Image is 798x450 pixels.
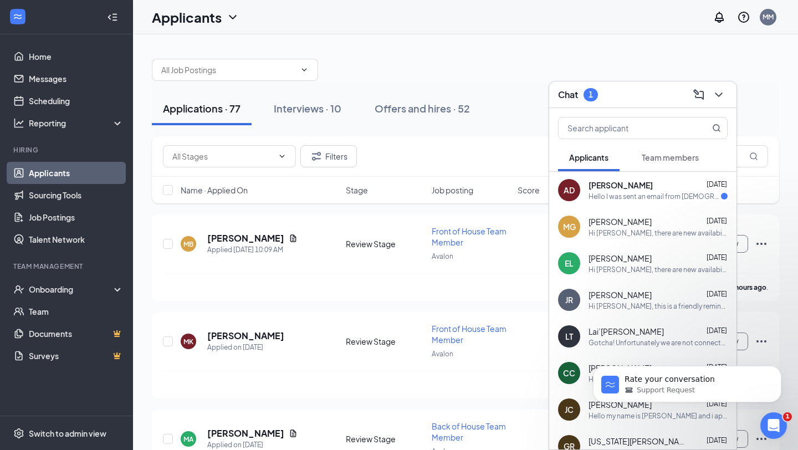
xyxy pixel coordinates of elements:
[346,238,425,249] div: Review Stage
[589,253,652,264] span: [PERSON_NAME]
[576,342,798,420] iframe: Intercom notifications message
[755,432,768,446] svg: Ellipses
[589,216,652,227] span: [PERSON_NAME]
[29,117,124,129] div: Reporting
[13,145,121,155] div: Hiring
[310,150,323,163] svg: Filter
[760,412,787,439] iframe: Intercom live chat
[161,64,295,76] input: All Job Postings
[589,192,721,201] div: Hello I was sent an email from [DEMOGRAPHIC_DATA]-fil-A saying that I moved on to the next stage ...
[749,152,758,161] svg: MagnifyingGlass
[29,345,124,367] a: SurveysCrown
[29,45,124,68] a: Home
[29,68,124,90] a: Messages
[432,324,507,345] span: Front of House Team Member
[183,337,193,346] div: MK
[172,150,273,162] input: All Stages
[707,290,727,298] span: [DATE]
[589,326,664,337] span: Lai’[PERSON_NAME]
[226,11,239,24] svg: ChevronDown
[163,101,241,115] div: Applications · 77
[107,12,118,23] svg: Collapse
[181,185,248,196] span: Name · Applied On
[183,239,193,249] div: MB
[565,294,573,305] div: JR
[432,421,506,442] span: Back of House Team Member
[29,206,124,228] a: Job Postings
[589,265,728,274] div: Hi [PERSON_NAME], there are new availabilities for an interview. This is a reminder to schedule y...
[589,289,652,300] span: [PERSON_NAME]
[707,436,727,444] span: [DATE]
[432,185,473,196] span: Job posting
[13,284,24,295] svg: UserCheck
[518,185,540,196] span: Score
[29,228,124,250] a: Talent Network
[207,244,298,255] div: Applied [DATE] 10:09 AM
[346,433,425,444] div: Review Stage
[692,88,705,101] svg: ComposeMessage
[589,301,728,311] div: Hi [PERSON_NAME], this is a friendly reminder. Your interview with [DEMOGRAPHIC_DATA]-fil-A for D...
[12,11,23,22] svg: WorkstreamLogo
[712,88,725,101] svg: ChevronDown
[730,283,766,292] b: 4 hours ago
[13,262,121,271] div: Team Management
[589,90,593,99] div: 1
[565,404,574,415] div: JC
[707,217,727,225] span: [DATE]
[152,8,222,27] h1: Applicants
[713,11,726,24] svg: Notifications
[29,90,124,112] a: Scheduling
[763,12,774,22] div: MM
[712,124,721,132] svg: MagnifyingGlass
[183,434,193,444] div: MA
[278,152,287,161] svg: ChevronDown
[558,89,578,101] h3: Chat
[289,234,298,243] svg: Document
[783,412,792,421] span: 1
[300,145,357,167] button: Filter Filters
[29,323,124,345] a: DocumentsCrown
[207,342,284,353] div: Applied on [DATE]
[432,350,453,358] span: Avalon
[589,338,728,347] div: Gotcha! Unfortunately we are not connected in anyway. Try searching [PERSON_NAME][DEMOGRAPHIC_DAT...
[29,284,114,295] div: Onboarding
[690,86,708,104] button: ComposeMessage
[589,228,728,238] div: Hi [PERSON_NAME], there are new availabilities for an interview. This is a reminder to schedule y...
[432,226,507,247] span: Front of House Team Member
[707,180,727,188] span: [DATE]
[29,428,106,439] div: Switch to admin view
[707,326,727,335] span: [DATE]
[29,300,124,323] a: Team
[563,221,576,232] div: MG
[589,436,688,447] span: [US_STATE][PERSON_NAME]
[755,237,768,250] svg: Ellipses
[564,185,575,196] div: AD
[207,232,284,244] h5: [PERSON_NAME]
[274,101,341,115] div: Interviews · 10
[737,11,750,24] svg: QuestionInfo
[207,427,284,439] h5: [PERSON_NAME]
[29,162,124,184] a: Applicants
[710,86,728,104] button: ChevronDown
[375,101,470,115] div: Offers and hires · 52
[569,152,608,162] span: Applicants
[346,185,368,196] span: Stage
[13,117,24,129] svg: Analysis
[642,152,699,162] span: Team members
[289,429,298,438] svg: Document
[707,253,727,262] span: [DATE]
[559,117,690,139] input: Search applicant
[755,335,768,348] svg: Ellipses
[432,252,453,260] span: Avalon
[207,330,284,342] h5: [PERSON_NAME]
[563,367,575,379] div: CC
[589,180,653,191] span: [PERSON_NAME]
[300,65,309,74] svg: ChevronDown
[13,428,24,439] svg: Settings
[565,331,573,342] div: LT
[29,184,124,206] a: Sourcing Tools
